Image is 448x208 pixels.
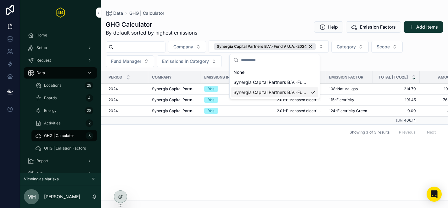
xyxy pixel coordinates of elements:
a: 2024 [109,86,144,91]
span: 115-Electricity [329,97,354,102]
small: Sum [396,119,403,122]
a: GHG | Emission Factors [31,143,97,154]
a: 2024 [109,97,144,102]
a: 108-Natural gas [329,86,369,91]
h1: GHG Calculator [106,20,197,29]
a: 124-Electricity Green [329,108,369,113]
a: Boards4 [31,92,97,104]
a: Synergia Capital Partners B.V.-Viscon Group Holding B.V. [152,86,197,91]
span: Home [36,33,47,38]
span: Period [109,75,122,80]
span: GHG | Calculator [44,133,74,138]
span: Category [337,44,356,50]
a: Synergia Capital Partners B.V.-Viscon Group Holding B.V. [152,108,197,113]
span: Showing 3 of 3 results [350,130,389,135]
span: 124-Electricity Green [329,108,367,113]
span: Company [152,75,172,80]
span: Report [36,158,48,163]
a: 191.45 [376,97,416,102]
a: Data [24,67,97,79]
a: GHG | Calculator8 [31,130,97,141]
button: Select Button [331,41,369,53]
span: 406.14 [404,118,416,123]
button: Select Button [209,40,329,53]
button: Emission Factors [346,21,401,33]
a: Locations28 [31,80,97,91]
span: Synergia Capital Partners B.V.-Fund V U.A.-2024 [233,89,308,96]
span: Activities [44,121,60,126]
span: Act [36,171,42,176]
a: 115-Electricity [329,97,369,102]
div: Yes [208,108,214,114]
a: Synergia Capital Partners B.V.-Viscon Group Holding B.V. [152,97,197,102]
a: 214.70 [376,86,416,91]
p: [PERSON_NAME] [44,194,80,200]
a: 0.00 [376,108,416,113]
button: Select Button [157,55,222,67]
span: Help [328,24,338,30]
span: Company [173,44,193,50]
a: Setup [24,42,97,53]
span: Setup [36,45,47,50]
a: 2024 [109,108,144,113]
span: Synergia Capital Partners B.V.-Fund V U.A.-2023 [233,79,308,85]
span: 2024 [109,108,118,113]
div: 4 [86,94,93,102]
span: 2024 [109,97,118,102]
span: Scope [377,44,390,50]
span: Fund Manager [111,58,141,64]
span: 108-Natural gas [329,86,358,91]
span: Emission Factor [329,75,363,80]
span: Total [tCO2e] [378,75,408,80]
a: GHG | Calculator [129,10,164,16]
span: Emission Factors [360,24,396,30]
div: Open Intercom Messenger [427,187,442,202]
a: Yes [204,86,269,92]
button: Select Button [371,41,403,53]
button: Add Items [404,21,443,33]
button: Select Button [168,41,206,53]
span: GHG | Emission Factors [44,146,86,151]
span: Energy [44,108,57,113]
span: Data [36,70,45,75]
span: Viewing as Mariska [24,177,59,182]
a: 2.01-Purchased electricity [277,97,322,102]
a: Energy28 [31,105,97,116]
span: 2024 [109,86,118,91]
span: MH [27,193,36,200]
span: Emissions in Category [162,58,209,64]
span: Boards [44,96,57,101]
a: Report [24,155,97,167]
a: 2.01-Purchased electricity [277,108,322,113]
span: Locations [44,83,61,88]
button: Help [314,21,343,33]
div: Suggestions [230,66,320,99]
span: By default sorted by highest emissions [106,29,197,36]
a: Activities2 [31,118,97,129]
button: Select Button [106,55,154,67]
div: 28 [85,82,93,89]
span: Synergia Capital Partners B.V.-Fund V U.A.-2024 [217,44,307,49]
div: Yes [208,97,214,103]
a: Home [24,30,97,41]
div: scrollable content [20,25,101,173]
div: None [231,67,318,77]
span: Emissions in this category [204,75,261,80]
button: Unselect 173 [214,43,316,50]
img: App logo [56,8,65,18]
a: Act [24,168,97,179]
div: 8 [86,132,93,140]
a: Request [24,55,97,66]
a: Yes [204,97,269,103]
div: 2 [86,119,93,127]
